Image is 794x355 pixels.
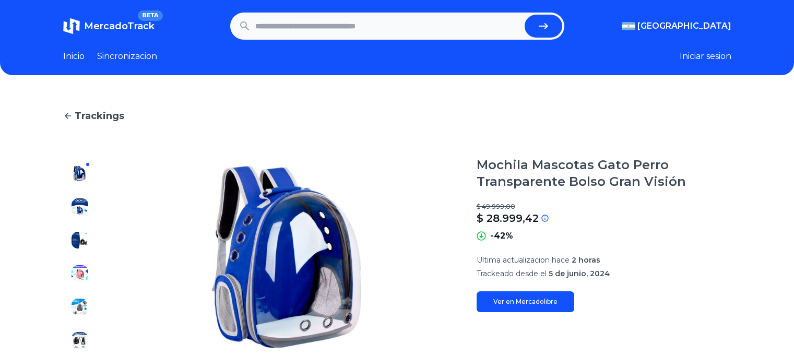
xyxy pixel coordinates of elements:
[680,50,731,63] button: Iniciar sesion
[72,332,88,349] img: Mochila Mascotas Gato Perro Transparente Bolso Gran Visión
[72,299,88,315] img: Mochila Mascotas Gato Perro Transparente Bolso Gran Visión
[72,232,88,249] img: Mochila Mascotas Gato Perro Transparente Bolso Gran Visión
[63,18,155,34] a: MercadoTrackBETA
[72,265,88,282] img: Mochila Mascotas Gato Perro Transparente Bolso Gran Visión
[572,255,600,265] span: 2 horas
[72,165,88,182] img: Mochila Mascotas Gato Perro Transparente Bolso Gran Visión
[72,198,88,215] img: Mochila Mascotas Gato Perro Transparente Bolso Gran Visión
[97,50,157,63] a: Sincronizacion
[477,211,539,226] p: $ 28.999,42
[477,269,547,278] span: Trackeado desde el
[477,291,574,312] a: Ver en Mercadolibre
[477,255,570,265] span: Ultima actualizacion hace
[138,10,162,21] span: BETA
[622,22,635,30] img: Argentina
[622,20,731,32] button: [GEOGRAPHIC_DATA]
[75,109,124,123] span: Trackings
[477,203,731,211] p: $ 49.999,00
[63,109,731,123] a: Trackings
[549,269,610,278] span: 5 de junio, 2024
[637,20,731,32] span: [GEOGRAPHIC_DATA]
[63,18,80,34] img: MercadoTrack
[84,20,155,32] span: MercadoTrack
[63,50,85,63] a: Inicio
[477,157,731,190] h1: Mochila Mascotas Gato Perro Transparente Bolso Gran Visión
[490,230,513,242] p: -42%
